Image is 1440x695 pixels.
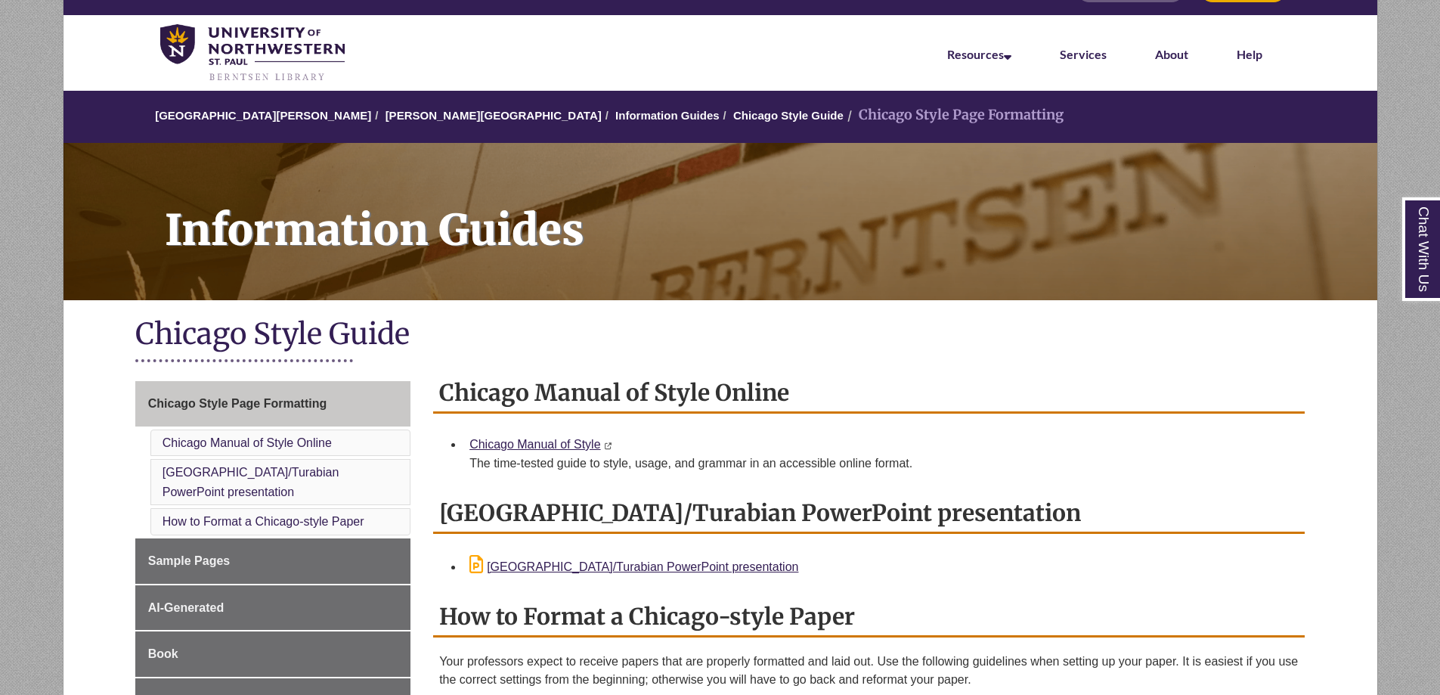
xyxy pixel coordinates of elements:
span: AI-Generated [148,601,224,614]
li: Chicago Style Page Formatting [844,104,1064,126]
span: Sample Pages [148,554,231,567]
a: Help [1237,47,1262,61]
p: Your professors expect to receive papers that are properly formatted and laid out. Use the follow... [439,653,1299,689]
a: [GEOGRAPHIC_DATA]/Turabian PowerPoint presentation [163,466,339,498]
div: The time-tested guide to style, usage, and grammar in an accessible online format. [469,455,1293,473]
h2: How to Format a Chicago-style Paper [433,597,1305,638]
a: Sample Pages [135,538,410,584]
h2: Chicago Manual of Style Online [433,374,1305,414]
a: [GEOGRAPHIC_DATA][PERSON_NAME] [155,109,371,122]
h1: Chicago Style Guide [135,315,1305,355]
a: Chicago Style Guide [733,109,844,122]
a: Information Guides [615,109,720,122]
a: Chicago Manual of Style [469,438,600,451]
img: UNWSP Library Logo [160,24,345,83]
h2: [GEOGRAPHIC_DATA]/Turabian PowerPoint presentation [433,494,1305,534]
a: About [1155,47,1188,61]
span: Book [148,647,178,660]
a: Information Guides [63,143,1377,300]
i: This link opens in a new window [604,442,612,449]
a: How to Format a Chicago-style Paper [163,515,364,528]
a: AI-Generated [135,585,410,631]
a: Services [1060,47,1107,61]
h1: Information Guides [148,143,1377,281]
a: [PERSON_NAME][GEOGRAPHIC_DATA] [386,109,602,122]
a: [GEOGRAPHIC_DATA]/Turabian PowerPoint presentation [469,560,798,573]
a: Resources [947,47,1011,61]
a: Chicago Style Page Formatting [135,381,410,427]
a: Book [135,631,410,677]
span: Chicago Style Page Formatting [148,397,327,410]
a: Chicago Manual of Style Online [163,436,332,449]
